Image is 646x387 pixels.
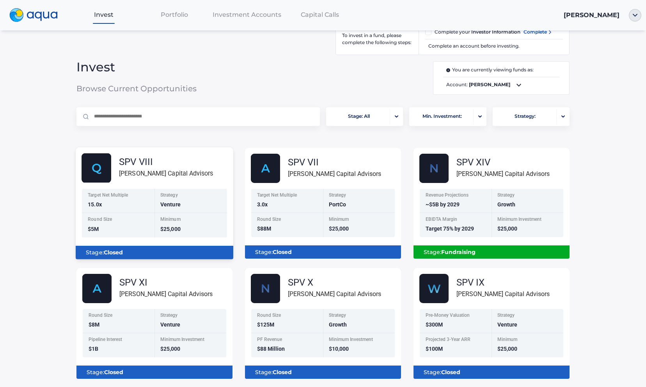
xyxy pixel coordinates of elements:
[515,109,536,124] span: Strategy:
[441,249,476,256] b: Fundraising
[409,107,486,126] button: Min. Investment:portfolio-arrow
[273,249,292,256] b: Closed
[257,225,271,232] span: $88M
[456,169,550,179] div: [PERSON_NAME] Capital Advisors
[426,217,487,224] div: EBIDTA Margin
[257,201,268,208] span: 3.0x
[426,321,443,328] span: $300M
[329,201,346,208] span: PortCo
[251,154,280,183] img: AlphaFund.svg
[160,346,180,352] span: $25,000
[419,274,449,303] img: Group_48608_1.svg
[257,346,285,352] span: $88 Million
[139,7,209,23] a: Portfolio
[564,11,619,19] span: [PERSON_NAME]
[161,11,188,18] span: Portfolio
[76,63,241,71] span: Invest
[119,278,213,287] div: SPV XI
[497,225,517,232] span: $25,000
[426,337,487,344] div: Projected 3-Year ARR
[456,289,550,299] div: [PERSON_NAME] Capital Advisors
[82,274,112,303] img: AlphaFund.svg
[213,11,281,18] span: Investment Accounts
[329,193,390,199] div: Strategy
[329,321,347,328] span: Growth
[469,82,510,87] b: [PERSON_NAME]
[288,158,381,167] div: SPV VII
[257,313,318,320] div: Round Size
[94,11,114,18] span: Invest
[284,7,355,23] a: Capital Calls
[422,109,462,124] span: Min. Investment:
[329,313,390,320] div: Strategy
[251,274,280,303] img: Nscale_fund_card.svg
[160,313,222,320] div: Strategy
[326,107,403,126] button: Stage: Allportfolio-arrow
[209,7,284,23] a: Investment Accounts
[348,109,370,124] span: Stage: All
[497,313,559,320] div: Strategy
[251,366,395,379] div: Stage:
[420,245,563,259] div: Stage:
[446,68,452,72] img: i.svg
[89,337,150,344] div: Pipeline Interest
[9,8,58,22] img: logo
[471,29,520,35] span: Investor Information
[5,6,69,24] a: logo
[493,107,570,126] button: Strategy:portfolio-arrow
[329,217,390,224] div: Minimum
[104,369,123,376] b: Closed
[497,201,515,208] span: Growth
[395,115,398,118] img: portfolio-arrow
[82,246,227,259] div: Stage:
[497,193,559,199] div: Strategy
[547,28,553,36] img: complete-right-arrow.svg
[426,346,443,352] span: $100M
[119,289,213,299] div: [PERSON_NAME] Capital Advisors
[273,369,292,376] b: Closed
[76,85,241,92] span: Browse Current Opportunities
[446,66,534,74] span: You are currently viewing funds as:
[428,43,520,50] span: Complete an account before investing.
[83,366,226,379] div: Stage:
[88,217,150,224] div: Round Size
[88,201,101,207] span: 15.0x
[420,366,563,379] div: Stage:
[524,28,547,36] span: Complete
[456,278,550,287] div: SPV IX
[160,192,222,199] div: Strategy
[629,9,641,21] img: ellipse
[441,369,460,376] b: Closed
[89,346,98,352] span: $1B
[160,321,180,328] span: Venture
[88,225,99,232] span: $5M
[478,115,482,118] img: portfolio-arrow
[160,225,181,232] span: $25,000
[257,217,318,224] div: Round Size
[561,115,565,118] img: portfolio-arrow
[160,201,181,207] span: Venture
[88,192,150,199] div: Target Net Multiple
[426,201,460,208] span: ~$5B by 2029
[288,278,381,287] div: SPV X
[82,153,111,183] img: Group_48614.svg
[160,217,222,224] div: Minimum
[83,114,89,119] img: Magnifier
[419,154,449,183] img: Nscale_fund_card_1.svg
[89,321,99,328] span: $8M
[497,321,517,328] span: Venture
[329,337,390,344] div: Minimum Investment
[301,11,339,18] span: Capital Calls
[89,313,150,320] div: Round Size
[104,249,123,256] b: Closed
[443,80,559,90] span: Account:
[257,193,318,199] div: Target Net Multiple
[160,337,222,344] div: Minimum Investment
[257,337,318,344] div: PF Revenue
[456,158,550,167] div: SPV XIV
[329,225,349,232] span: $25,000
[288,169,381,179] div: [PERSON_NAME] Capital Advisors
[435,28,520,36] span: Complete your
[69,7,139,23] a: Invest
